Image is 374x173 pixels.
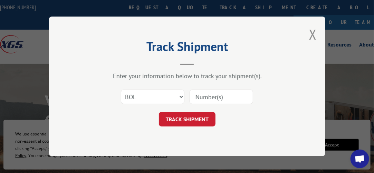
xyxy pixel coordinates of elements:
[309,25,317,43] button: Close modal
[190,90,253,104] input: Number(s)
[351,150,369,168] div: Open chat
[159,112,215,127] button: TRACK SHIPMENT
[84,72,291,80] div: Enter your information below to track your shipment(s).
[84,42,291,55] h2: Track Shipment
